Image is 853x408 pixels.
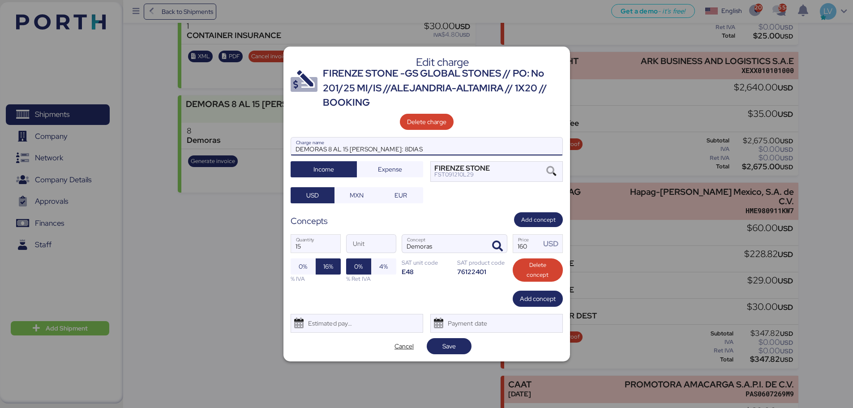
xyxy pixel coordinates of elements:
div: SAT unit code [402,258,452,267]
span: Income [313,164,334,175]
span: 0% [354,261,363,272]
div: FIRENZE STONE [434,165,490,172]
div: Concepts [291,215,328,228]
div: Edit charge [323,58,563,66]
div: 76122401 [457,267,507,276]
div: SAT product code [457,258,507,267]
button: Delete concept [513,258,563,282]
div: USD [543,238,562,249]
span: 16% [323,261,333,272]
button: Add concept [513,291,563,307]
span: MXN [350,190,364,201]
div: E48 [402,267,452,276]
button: MXN [334,187,379,203]
span: 4% [379,261,388,272]
span: EUR [394,190,407,201]
button: USD [291,187,335,203]
div: FIRENZE STONE -GS GLOBAL STONES // PO: No 201/25 MI/IS //ALEJANDRIA-ALTAMIRA // 1X20 // BOOKING [323,66,563,110]
button: Income [291,161,357,177]
span: Add concept [521,215,556,225]
span: 0% [299,261,307,272]
input: Charge name [291,137,562,155]
input: Price [513,235,541,253]
span: Expense [378,164,402,175]
input: Unit [347,235,396,253]
span: Cancel [394,341,414,352]
button: Cancel [382,338,427,354]
button: ConceptConcept [488,237,507,256]
button: 16% [316,258,341,275]
button: 0% [291,258,316,275]
button: 0% [346,258,371,275]
span: Delete concept [520,260,556,280]
span: Add concept [520,293,556,304]
div: % IVA [291,275,341,283]
div: FST091210L29 [434,172,490,178]
div: % Ret IVA [346,275,396,283]
input: Quantity [291,235,340,253]
span: USD [306,190,319,201]
button: Save [427,338,472,354]
button: 4% [371,258,396,275]
span: Save [442,341,456,352]
input: Concept [402,235,485,253]
button: EUR [379,187,423,203]
button: Expense [357,161,423,177]
button: Delete charge [400,114,454,130]
button: Add concept [514,212,563,227]
span: Delete charge [407,116,446,127]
